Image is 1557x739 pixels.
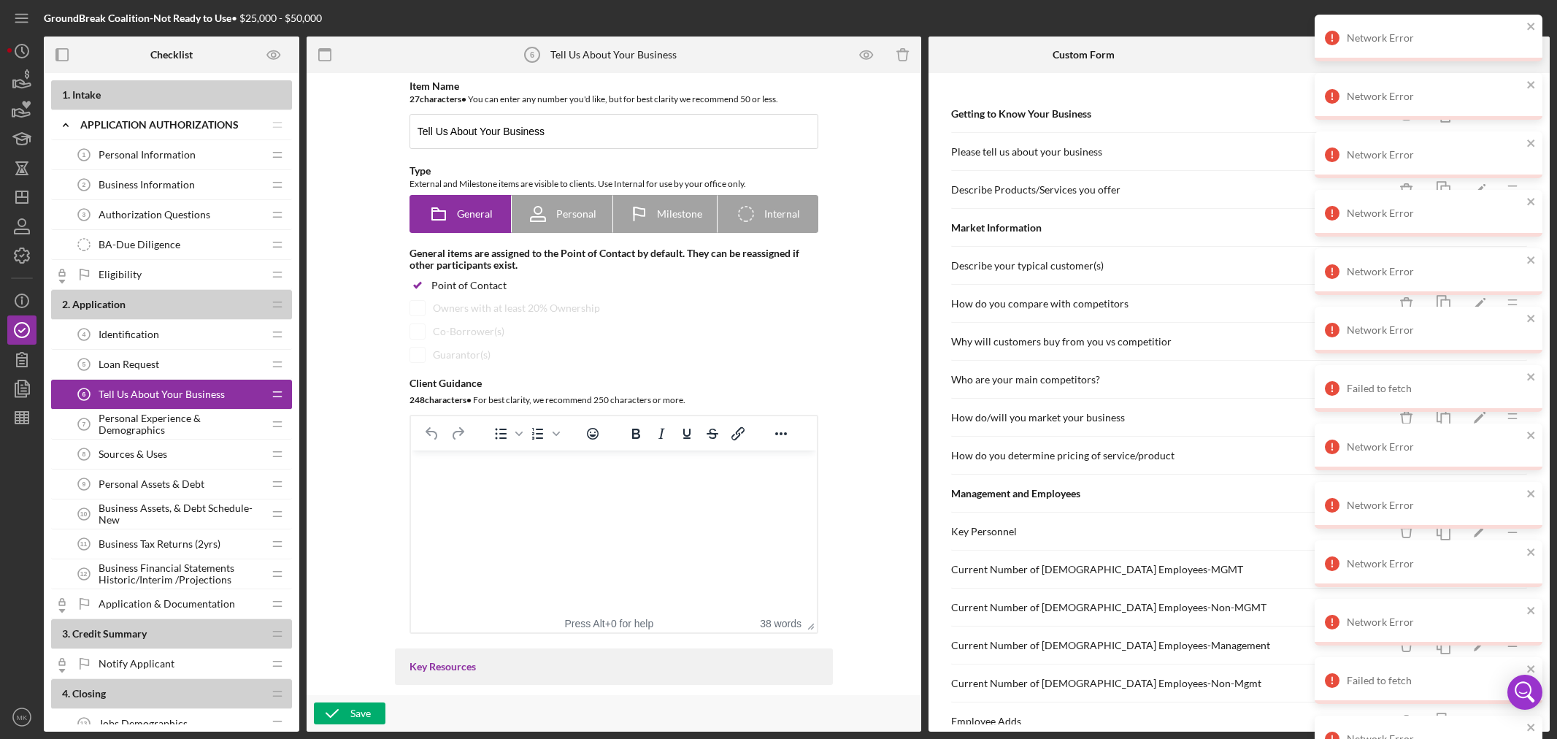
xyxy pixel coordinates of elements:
[44,12,231,24] b: GroundBreak Coalition-Not Ready to Use
[769,424,793,444] button: Reveal or hide additional toolbar items
[951,640,1389,651] div: Current Number of [DEMOGRAPHIC_DATA] Employees-Management
[72,627,147,640] span: Credit Summary
[62,298,70,310] span: 2 .
[951,107,1091,120] b: Getting to Know Your Business
[150,49,193,61] b: Checklist
[99,359,159,370] span: Loan Request
[62,687,70,700] span: 4 .
[545,618,674,629] div: Press Alt+0 for help
[951,336,1389,348] div: Why will customers buy from you vs competitior
[1347,91,1522,102] div: Network Error
[62,88,70,101] span: 1 .
[99,179,195,191] span: Business Information
[1526,79,1537,93] button: close
[801,614,817,632] div: Press the Up and Down arrow keys to resize the editor.
[674,424,699,444] button: Underline
[550,49,677,61] div: Tell Us About Your Business
[760,618,801,629] button: 38 words
[420,424,445,444] button: Undo
[1526,196,1537,210] button: close
[951,412,1389,424] div: How do/will you market your business
[1526,488,1537,502] button: close
[951,564,1389,575] div: Current Number of [DEMOGRAPHIC_DATA] Employees-MGMT
[1526,546,1537,560] button: close
[314,702,385,724] button: Save
[62,627,70,640] span: 3 .
[951,716,1389,727] div: Employee Adds
[1347,383,1522,394] div: Failed to fetch
[82,181,86,188] tspan: 2
[1347,558,1522,570] div: Network Error
[99,718,188,730] span: Jobs Demographics
[7,702,36,732] button: MK
[657,208,702,220] span: Milestone
[410,394,472,405] b: 248 character s •
[82,421,86,428] tspan: 7
[82,480,86,488] tspan: 9
[1526,663,1537,677] button: close
[80,540,88,548] tspan: 11
[1347,499,1522,511] div: Network Error
[411,451,817,614] iframe: Rich Text Area
[44,12,322,24] div: • $25,000 - $50,000
[1347,149,1522,161] div: Network Error
[99,149,196,161] span: Personal Information
[258,39,291,72] button: Preview as
[99,329,159,340] span: Identification
[99,478,204,490] span: Personal Assets & Debt
[99,598,235,610] span: Application & Documentation
[80,570,88,578] tspan: 12
[1526,20,1537,34] button: close
[410,92,818,107] div: You can enter any number you'd like, but for best clarity we recommend 50 or less.
[410,248,818,271] div: General items are assigned to the Point of Contact by default. They can be reassigned if other pa...
[350,702,371,724] div: Save
[99,413,263,436] span: Personal Experience & Demographics
[82,151,86,158] tspan: 1
[410,80,818,92] div: Item Name
[1347,441,1522,453] div: Network Error
[17,713,28,721] text: MK
[1347,32,1522,44] div: Network Error
[951,450,1389,462] div: How do you determine pricing of service/product
[1053,49,1115,61] b: Custom Form
[72,687,106,700] span: Closing
[99,269,142,280] span: Eligibility
[410,177,818,191] div: External and Milestone items are visible to clients. Use Internal for use by your office only.
[433,302,600,314] div: Owners with at least 20% Ownership
[1526,721,1537,735] button: close
[556,208,596,220] span: Personal
[410,165,818,177] div: Type
[99,448,167,460] span: Sources & Uses
[1347,675,1522,686] div: Failed to fetch
[99,388,225,400] span: Tell Us About Your Business
[951,678,1389,689] div: Current Number of [DEMOGRAPHIC_DATA] Employees-Non-Mgmt
[410,378,818,389] div: Client Guidance
[1526,605,1537,619] button: close
[580,424,605,444] button: Emojis
[99,209,210,221] span: Authorization Questions
[82,361,86,368] tspan: 5
[1526,254,1537,268] button: close
[700,424,725,444] button: Strikethrough
[99,562,263,586] span: Business Financial Statements Historic/Interim /Projections
[526,424,562,444] div: Numbered list
[951,374,1389,386] div: Who are your main competitors?
[433,349,491,361] div: Guarantor(s)
[431,280,507,291] div: Point of Contact
[99,502,263,526] span: Business Assets, & Debt Schedule-New
[99,538,220,550] span: Business Tax Returns (2yrs)
[1526,371,1537,385] button: close
[80,720,88,727] tspan: 13
[433,326,504,337] div: Co-Borrower(s)
[951,298,1389,310] div: How do you compare with competitors
[951,260,1389,272] div: Describe your typical customer(s)
[72,88,101,101] span: Intake
[1347,207,1522,219] div: Network Error
[82,451,86,458] tspan: 8
[72,298,126,310] span: Application
[1526,429,1537,443] button: close
[1526,313,1537,326] button: close
[1347,616,1522,628] div: Network Error
[410,93,466,104] b: 27 character s •
[951,146,1389,158] div: Please tell us about your business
